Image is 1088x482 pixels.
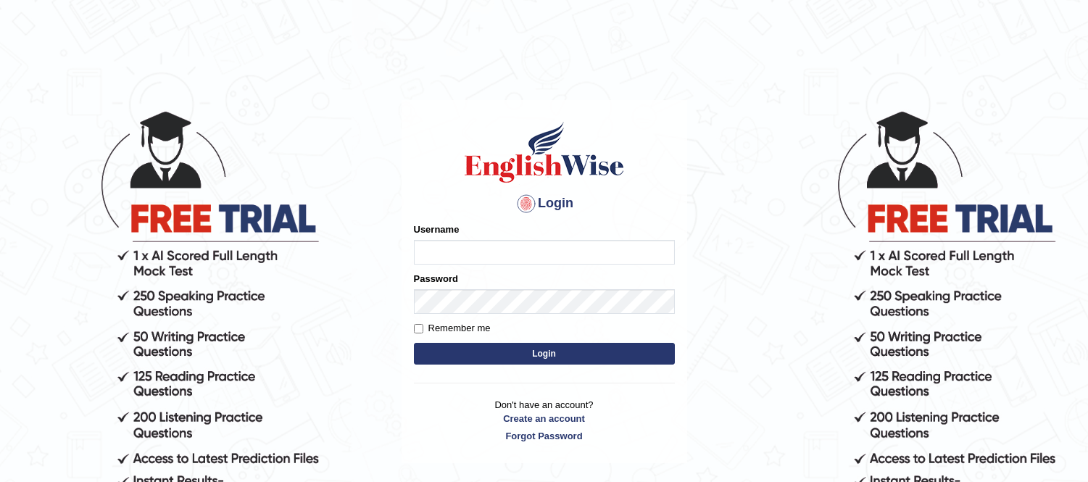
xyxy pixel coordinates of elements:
label: Remember me [414,321,491,336]
img: Logo of English Wise sign in for intelligent practice with AI [462,120,627,185]
label: Username [414,223,460,236]
a: Create an account [414,412,675,425]
h4: Login [414,192,675,215]
input: Remember me [414,324,423,333]
p: Don't have an account? [414,398,675,443]
a: Forgot Password [414,429,675,443]
label: Password [414,272,458,286]
button: Login [414,343,675,365]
